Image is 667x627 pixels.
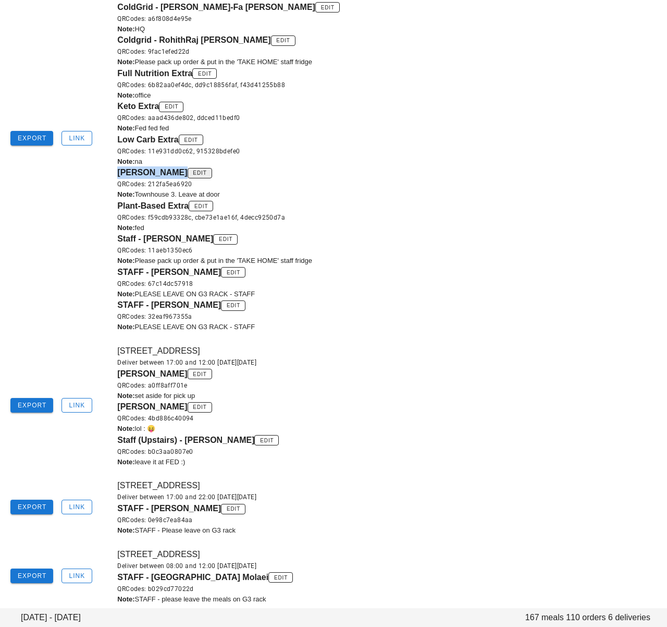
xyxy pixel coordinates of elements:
span: Link [68,503,85,511]
span: edit [226,506,240,512]
span: Export [17,503,47,511]
div: set aside for pick up [117,391,661,401]
button: Link [61,500,92,514]
button: Export [10,500,53,514]
a: edit [192,68,217,79]
div: [STREET_ADDRESS] [111,473,667,542]
a: edit [315,2,340,13]
b: Note: [117,25,134,33]
span: edit [218,236,232,242]
div: QRCodes: 11e931dd0c62, 915328bdefe0 [117,146,661,156]
span: STAFF - [PERSON_NAME] [117,300,221,309]
button: Link [61,398,92,413]
div: [STREET_ADDRESS] [111,542,667,611]
b: Note: [117,526,134,534]
span: edit [192,404,206,410]
span: edit [226,303,240,308]
span: Plant-Based Extra [117,201,189,210]
div: QRCodes: 0e98c7ea84aa [117,515,661,525]
a: edit [271,35,295,46]
div: Deliver between 08:00 and 12:00 [DATE][DATE] [117,561,661,571]
div: QRCodes: 6b82aa0ef4dc, dd9c18856faf, f43d41255b88 [117,80,661,90]
div: PLEASE LEAVE ON G3 RACK - STAFF [117,289,661,299]
span: Link [68,135,85,142]
button: Export [10,569,53,583]
span: edit [194,203,208,209]
div: Townhouse 3. Leave at door [117,189,661,200]
span: [PERSON_NAME] [117,369,187,378]
div: QRCodes: b029cd77022d [117,584,661,594]
a: edit [179,135,203,145]
div: QRCodes: 32eaf967355a [117,311,661,322]
div: QRCodes: 212fa5ea6920 [117,179,661,189]
div: QRCodes: 9fac1efed22d [117,46,661,57]
div: QRCodes: f59cdb93328c, cbe73e1ae16f, 4decc9250d7a [117,212,661,223]
span: [PERSON_NAME] [117,168,187,177]
div: HQ [117,24,661,34]
div: QRCodes: 4bd886c40094 [117,413,661,424]
b: Note: [117,58,134,66]
a: edit [254,435,279,445]
a: edit [188,168,212,178]
span: Export [17,402,47,409]
div: QRCodes: 11aeb1350ec6 [117,245,661,256]
div: QRCodes: a0ff8aff701e [117,380,661,391]
span: edit [274,575,288,581]
b: Note: [117,257,134,264]
span: [PERSON_NAME] [117,402,187,411]
div: [STREET_ADDRESS] [111,339,667,474]
b: Note: [117,190,134,198]
span: edit [184,137,198,143]
span: edit [226,270,240,275]
div: Deliver between 17:00 and 12:00 [DATE][DATE] [117,357,661,368]
button: Link [61,131,92,146]
b: Note: [117,425,134,432]
span: edit [192,170,206,176]
div: QRCodes: a6f808d4e95e [117,14,661,24]
div: lol : 😝 [117,424,661,434]
a: edit [188,369,212,379]
div: Deliver between 17:00 and 22:00 [DATE][DATE] [117,492,661,502]
span: edit [276,38,290,43]
b: Note: [117,458,134,466]
span: edit [320,5,335,10]
span: Staff (Upstairs) - [PERSON_NAME] [117,436,254,444]
span: Low Carb Extra [117,135,178,144]
a: edit [213,234,238,245]
div: office [117,90,661,101]
span: Staff - [PERSON_NAME] [117,234,213,243]
span: ColdGrid - [PERSON_NAME]-Fa [PERSON_NAME] [117,3,315,11]
b: Note: [117,595,134,603]
b: Note: [117,158,134,165]
a: edit [189,201,213,211]
div: QRCodes: b0c3aa0807e0 [117,447,661,457]
span: edit [260,438,274,443]
span: Export [17,135,47,142]
span: edit [164,104,178,110]
span: edit [197,71,212,77]
div: Please pack up order & put in the 'TAKE HOME' staff fridge [117,256,661,266]
span: Coldgrid - RohithRaj [PERSON_NAME] [117,35,270,44]
span: Full Nutrition Extra [117,69,192,78]
span: STAFF - [GEOGRAPHIC_DATA] Molaei [117,573,268,582]
div: fed [117,223,661,233]
button: Export [10,398,53,413]
div: Please pack up order & put in the 'TAKE HOME' staff fridge [117,57,661,67]
span: STAFF - [PERSON_NAME] [117,268,221,276]
a: edit [159,102,183,112]
a: edit [268,572,293,583]
span: Export [17,572,47,580]
span: Link [68,402,85,409]
a: edit [188,402,212,413]
div: na [117,156,661,167]
div: STAFF - please leave the meals on G3 rack [117,594,661,605]
b: Note: [117,91,134,99]
a: edit [221,267,245,278]
span: edit [192,371,206,377]
b: Note: [117,290,134,298]
div: QRCodes: 67c14dc57918 [117,279,661,289]
div: Fed fed fed [117,123,661,134]
a: edit [221,300,245,311]
b: Note: [117,224,134,232]
div: STAFF - Please leave on G3 rack [117,525,661,536]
